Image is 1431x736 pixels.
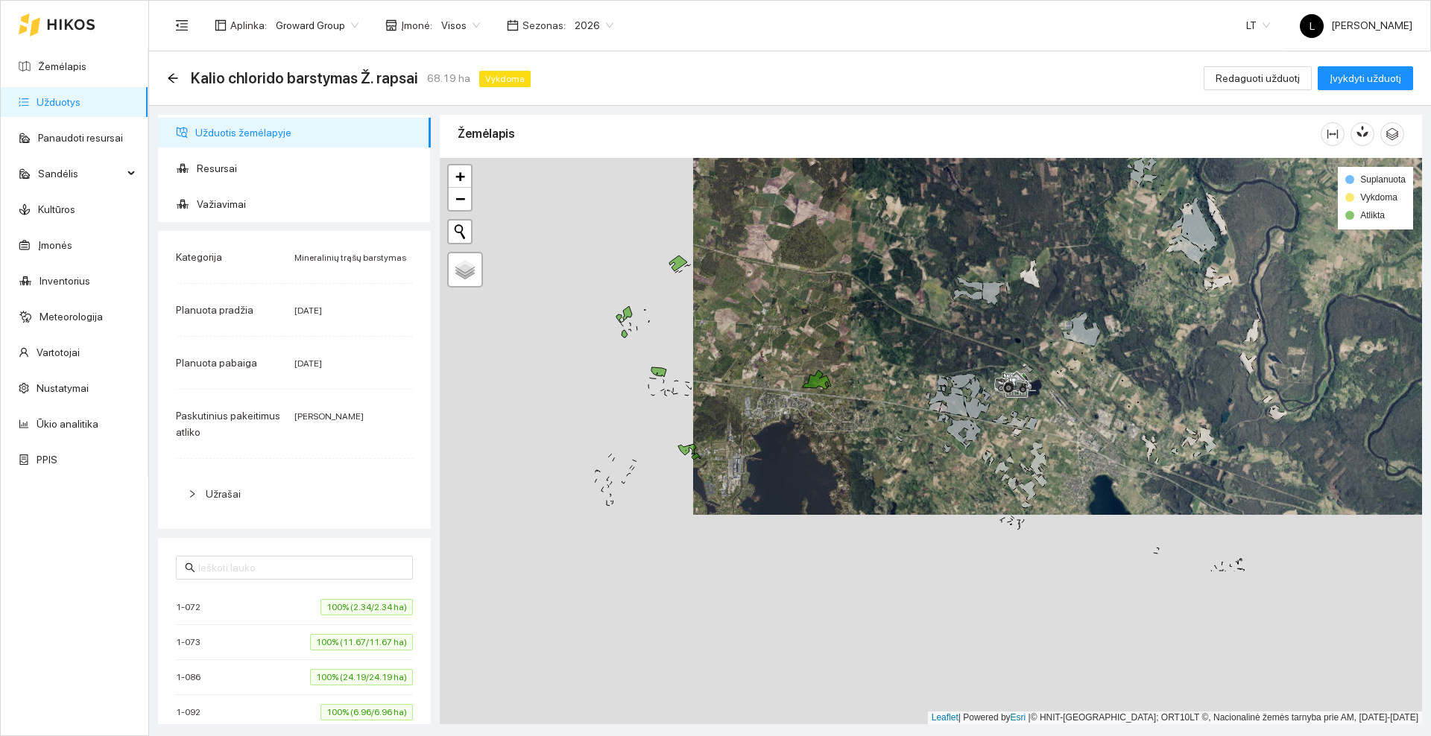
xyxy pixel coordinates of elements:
a: Layers [449,253,481,286]
span: 68.19 ha [427,70,470,86]
div: | Powered by © HNIT-[GEOGRAPHIC_DATA]; ORT10LT ©, Nacionalinė žemės tarnyba prie AM, [DATE]-[DATE] [928,711,1422,724]
a: Vartotojai [37,346,80,358]
span: − [455,189,465,208]
span: layout [215,19,227,31]
a: Įmonės [38,239,72,251]
span: Redaguoti užduotį [1216,70,1300,86]
span: 100% (24.19/24.19 ha) [310,669,413,685]
span: Sezonas : [522,17,566,34]
span: 1-086 [176,670,208,685]
a: Meteorologija [40,311,103,323]
a: Kultūros [38,203,75,215]
span: Užduotis žemėlapyje [195,118,419,147]
span: Visos [441,14,480,37]
span: 1-073 [176,635,208,650]
span: calendar [507,19,519,31]
span: Kategorija [176,251,222,263]
span: Važiavimai [197,189,419,219]
input: Ieškoti lauko [198,559,404,576]
a: PPIS [37,454,57,466]
span: Resursai [197,153,419,183]
span: Aplinka : [230,17,267,34]
span: Groward Group [276,14,358,37]
a: Panaudoti resursai [38,132,123,144]
span: 100% (6.96/6.96 ha) [320,704,413,720]
span: Užrašai [206,488,241,500]
a: Užduotys [37,96,80,108]
span: Įmonė : [401,17,432,34]
a: Zoom out [449,188,471,210]
button: column-width [1321,122,1345,146]
span: + [455,167,465,185]
span: Vykdoma [1360,192,1397,203]
span: Sandėlis [38,159,123,188]
span: Kalio chlorido barstymas Ž. rapsai [191,66,418,90]
span: arrow-left [167,72,179,84]
span: right [188,489,197,498]
span: Paskutinius pakeitimus atliko [176,410,280,438]
div: Atgal [167,72,179,85]
span: column-width [1321,128,1344,140]
span: L [1310,14,1315,38]
span: Planuota pabaiga [176,357,257,369]
a: Žemėlapis [38,60,86,72]
span: Atlikta [1360,210,1385,221]
span: Mineralinių trąšų barstymas [294,253,406,263]
span: [DATE] [294,305,322,316]
span: 100% (11.67/11.67 ha) [310,634,413,650]
span: shop [385,19,397,31]
span: Planuota pradžia [176,304,253,316]
a: Ūkio analitika [37,418,98,430]
span: 2026 [575,14,613,37]
button: Initiate a new search [449,221,471,243]
button: menu-fold [167,10,197,40]
div: Užrašai [176,477,413,511]
span: menu-fold [175,19,189,32]
span: Įvykdyti užduotį [1330,70,1401,86]
span: 100% (2.34/2.34 ha) [320,599,413,615]
span: | [1029,712,1031,723]
span: [PERSON_NAME] [1300,19,1412,31]
span: [DATE] [294,358,322,369]
span: search [185,562,195,573]
span: 1-072 [176,600,208,615]
span: Vykdoma [479,71,531,87]
span: 1-092 [176,705,208,720]
button: Įvykdyti užduotį [1318,66,1413,90]
span: Suplanuota [1360,174,1406,185]
a: Redaguoti užduotį [1204,72,1312,84]
a: Inventorius [40,275,90,287]
span: LT [1246,14,1270,37]
a: Nustatymai [37,382,89,394]
div: Žemėlapis [458,112,1321,155]
span: [PERSON_NAME] [294,411,364,422]
a: Leaflet [932,712,958,723]
a: Esri [1011,712,1026,723]
button: Redaguoti užduotį [1204,66,1312,90]
a: Zoom in [449,165,471,188]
